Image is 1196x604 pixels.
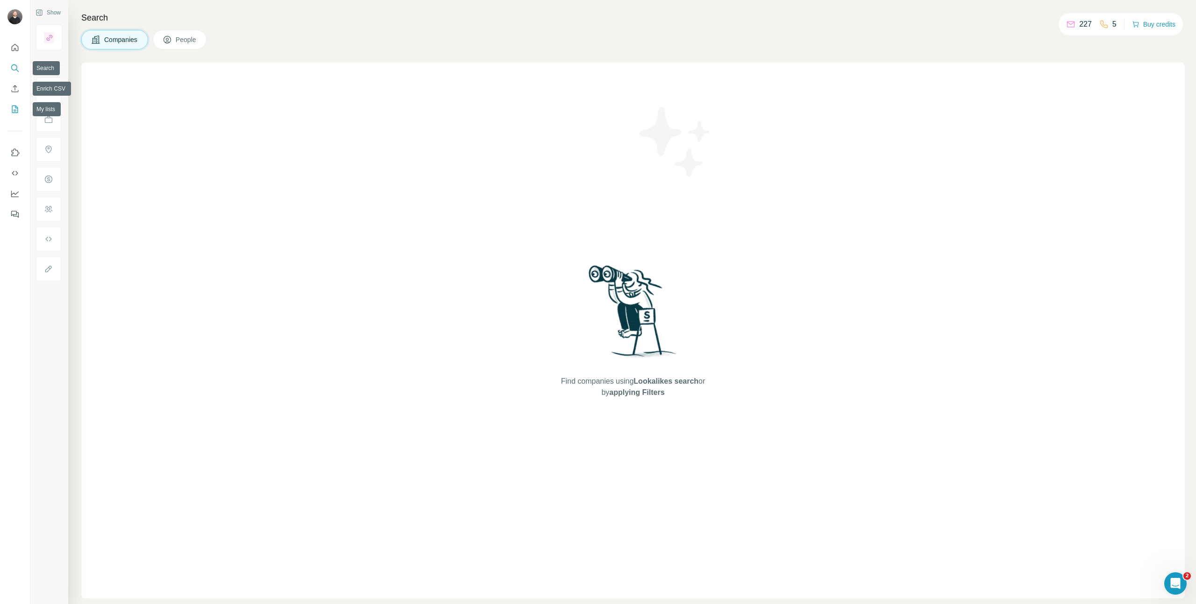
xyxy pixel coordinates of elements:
button: Use Surfe on LinkedIn [7,144,22,161]
span: Find companies using or by [558,376,708,398]
img: Surfe Illustration - Woman searching with binoculars [584,263,682,367]
iframe: Intercom live chat [1164,572,1187,595]
button: Enrich CSV [7,80,22,97]
img: Avatar [7,9,22,24]
button: Feedback [7,206,22,223]
button: My lists [7,101,22,118]
span: 2 [1183,572,1191,580]
p: 5 [1112,19,1117,30]
span: People [176,35,197,44]
span: Companies [104,35,138,44]
button: Buy credits [1132,18,1175,31]
span: applying Filters [609,388,664,396]
button: Quick start [7,39,22,56]
span: Lookalikes search [634,377,698,385]
p: 227 [1079,19,1092,30]
h4: Search [81,11,1185,24]
button: Show [29,6,67,20]
img: Surfe Illustration - Stars [633,100,717,184]
button: Use Surfe API [7,165,22,182]
button: Search [7,60,22,77]
button: Dashboard [7,185,22,202]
